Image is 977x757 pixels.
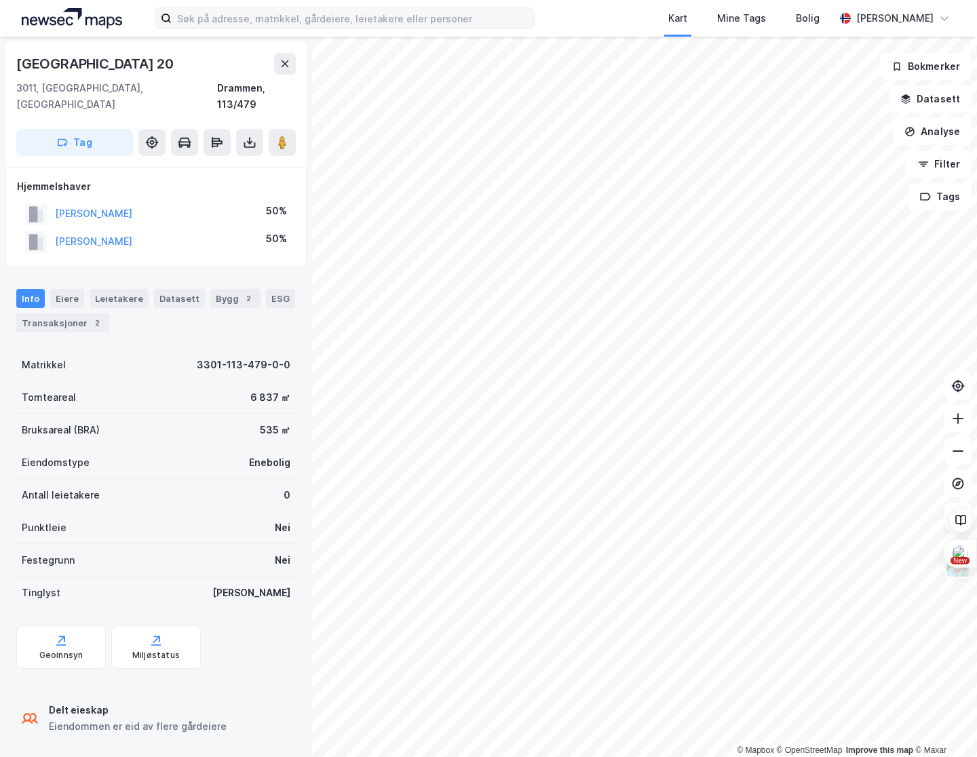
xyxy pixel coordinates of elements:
[132,650,180,661] div: Miljøstatus
[668,10,687,26] div: Kart
[16,53,176,75] div: [GEOGRAPHIC_DATA] 20
[908,183,972,210] button: Tags
[90,316,104,330] div: 2
[880,53,972,80] button: Bokmerker
[22,520,66,536] div: Punktleie
[856,10,934,26] div: [PERSON_NAME]
[154,289,205,308] div: Datasett
[275,552,290,568] div: Nei
[909,692,977,757] div: Kontrollprogram for chat
[266,231,287,247] div: 50%
[249,454,290,471] div: Enebolig
[796,10,820,26] div: Bolig
[22,585,60,601] div: Tinglyst
[260,422,290,438] div: 535 ㎡
[22,422,100,438] div: Bruksareal (BRA)
[172,8,534,28] input: Søk på adresse, matrikkel, gårdeiere, leietakere eller personer
[250,389,290,406] div: 6 837 ㎡
[284,487,290,503] div: 0
[846,745,913,755] a: Improve this map
[16,80,217,113] div: 3011, [GEOGRAPHIC_DATA], [GEOGRAPHIC_DATA]
[889,85,972,113] button: Datasett
[909,692,977,757] iframe: Chat Widget
[50,289,84,308] div: Eiere
[22,389,76,406] div: Tomteareal
[197,357,290,373] div: 3301-113-479-0-0
[893,118,972,145] button: Analyse
[777,745,843,755] a: OpenStreetMap
[266,203,287,219] div: 50%
[266,289,295,308] div: ESG
[22,8,122,28] img: logo.a4113a55bc3d86da70a041830d287a7e.svg
[275,520,290,536] div: Nei
[16,289,45,308] div: Info
[22,454,90,471] div: Eiendomstype
[16,129,133,156] button: Tag
[212,585,290,601] div: [PERSON_NAME]
[16,313,109,332] div: Transaksjoner
[22,552,75,568] div: Festegrunn
[242,292,255,305] div: 2
[39,650,83,661] div: Geoinnsyn
[17,178,295,195] div: Hjemmelshaver
[217,80,296,113] div: Drammen, 113/479
[22,487,100,503] div: Antall leietakere
[210,289,261,308] div: Bygg
[90,289,149,308] div: Leietakere
[717,10,766,26] div: Mine Tags
[906,151,972,178] button: Filter
[49,702,227,718] div: Delt eieskap
[737,745,774,755] a: Mapbox
[49,718,227,735] div: Eiendommen er eid av flere gårdeiere
[22,357,66,373] div: Matrikkel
